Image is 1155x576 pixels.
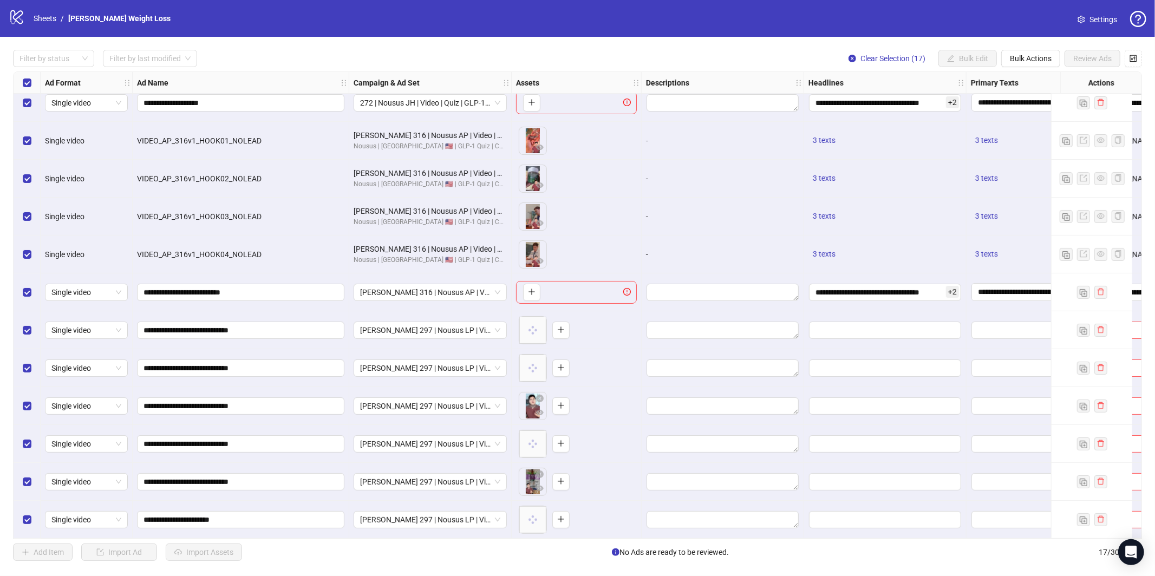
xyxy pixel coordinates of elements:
span: James 297 | Nousus LP | Video | Advertorial | GLP-1 | Listicle [360,474,500,490]
button: Delete [533,392,546,405]
button: 3 texts [808,134,840,147]
span: James 297 | Nousus LP | Video | Advertorial | GLP-1 | Listicle [360,360,500,376]
div: Edit values [646,94,799,112]
div: Edit values [808,359,962,377]
div: Edit values [646,359,799,377]
div: Edit values [808,435,962,453]
span: eye [536,257,544,265]
div: Edit values [971,283,1070,301]
button: 3 texts [971,172,1002,185]
span: eye [1097,212,1105,220]
a: Settings [1069,11,1126,28]
button: Duplicate [1077,96,1090,109]
button: Preview [533,407,546,420]
button: Duplicate [1060,210,1073,223]
button: Add [552,511,570,528]
span: 3 texts [975,212,998,220]
div: Edit values [646,435,799,453]
div: Select row 14 [14,387,41,425]
div: Select row 9 [14,198,41,235]
img: Asset 1 [519,165,546,192]
button: 3 texts [971,248,1002,261]
button: Add Item [13,544,73,561]
button: Duplicate [1077,437,1090,450]
button: Duplicate [1060,248,1073,261]
span: Single video [51,474,121,490]
span: 3 texts [975,174,998,182]
strong: Descriptions [646,77,689,89]
span: Clear Selection (17) [860,54,925,63]
span: James 316 | Nousus AP | Video | Quiz | GLP-1 | Gummy gimmick [360,284,500,300]
span: Single video [51,322,121,338]
div: Edit values [971,510,1070,529]
span: holder [131,79,139,87]
span: Single video [45,136,84,145]
div: Nousus | [GEOGRAPHIC_DATA] 🇺🇸 | GLP-1 Quiz | CBO | HV | 7DC [354,179,507,189]
div: Select row 17 [14,501,41,539]
div: Select row 11 [14,273,41,311]
div: Edit values [808,94,962,112]
span: holder [123,79,131,87]
span: holder [503,79,510,87]
img: Asset 1 [519,468,546,495]
div: Edit values [808,321,962,339]
span: 3 texts [975,136,998,145]
span: No Ads are ready to be reviewed. [612,546,729,558]
button: Import Ad [81,544,157,561]
div: Edit values [646,473,799,491]
span: question-circle [1130,11,1146,27]
button: Add [552,322,570,339]
li: / [61,12,64,24]
strong: Assets [516,77,539,89]
span: close-circle [849,55,856,62]
button: Add [552,397,570,415]
span: 272 | Nousus JH | Video | Quiz | GLP-1 | Here's what happens [360,95,500,111]
div: Resize Ad Format column [129,72,132,93]
span: 17 / 300 items [1099,546,1142,558]
span: export [1080,212,1087,220]
span: export [1080,174,1087,182]
span: plus [557,477,565,485]
span: Single video [45,212,84,221]
button: Preview [533,179,546,192]
div: Resize Campaign & Ad Set column [508,72,511,93]
button: Import Assets [166,544,242,561]
span: Single video [45,250,84,259]
div: Nousus | [GEOGRAPHIC_DATA] 🇺🇸 | GLP-1 Quiz | CBO | HV | 7DC [354,255,507,265]
span: plus [528,288,536,296]
div: Resize Headlines column [963,72,966,93]
span: holder [348,79,355,87]
span: VIDEO_AP_316v1_HOOK04_NOLEAD [137,250,262,259]
div: Edit values [971,435,1070,453]
button: Clear Selection (17) [840,50,934,67]
strong: Actions [1088,77,1114,89]
span: holder [510,79,518,87]
button: 3 texts [971,210,1002,223]
button: 3 texts [808,210,840,223]
button: Add [552,435,570,453]
div: Edit values [646,510,799,529]
span: 3 texts [813,250,836,258]
div: Nousus | [GEOGRAPHIC_DATA] 🇺🇸 | GLP-1 Quiz | CBO | HV | 7DC [354,217,507,227]
button: Duplicate [1060,172,1073,185]
button: Preview [533,255,546,268]
button: Duplicate [1077,362,1090,375]
button: Bulk Actions [1001,50,1060,67]
div: Select row 7 [14,122,41,160]
span: eye [1097,136,1105,144]
div: Edit values [971,359,1070,377]
span: eye [536,485,544,492]
span: close-circle [536,470,544,478]
div: [PERSON_NAME] 316 | Nousus AP | Video | Quiz | GLP-1 | Gummy gimmick [354,167,507,179]
span: control [1130,55,1137,62]
button: Duplicate [1060,134,1073,147]
div: Select row 15 [14,425,41,463]
div: Select row 13 [14,349,41,387]
strong: Primary Texts [971,77,1019,89]
div: Nousus | [GEOGRAPHIC_DATA] 🇺🇸 | GLP-1 Quiz | CBO | HV | 7DC [354,141,507,152]
span: Single video [51,284,121,300]
div: Edit values [971,473,1070,491]
span: James 297 | Nousus LP | Video | Advertorial | GLP-1 | Listicle [360,322,500,338]
img: Asset 1 [519,241,546,268]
